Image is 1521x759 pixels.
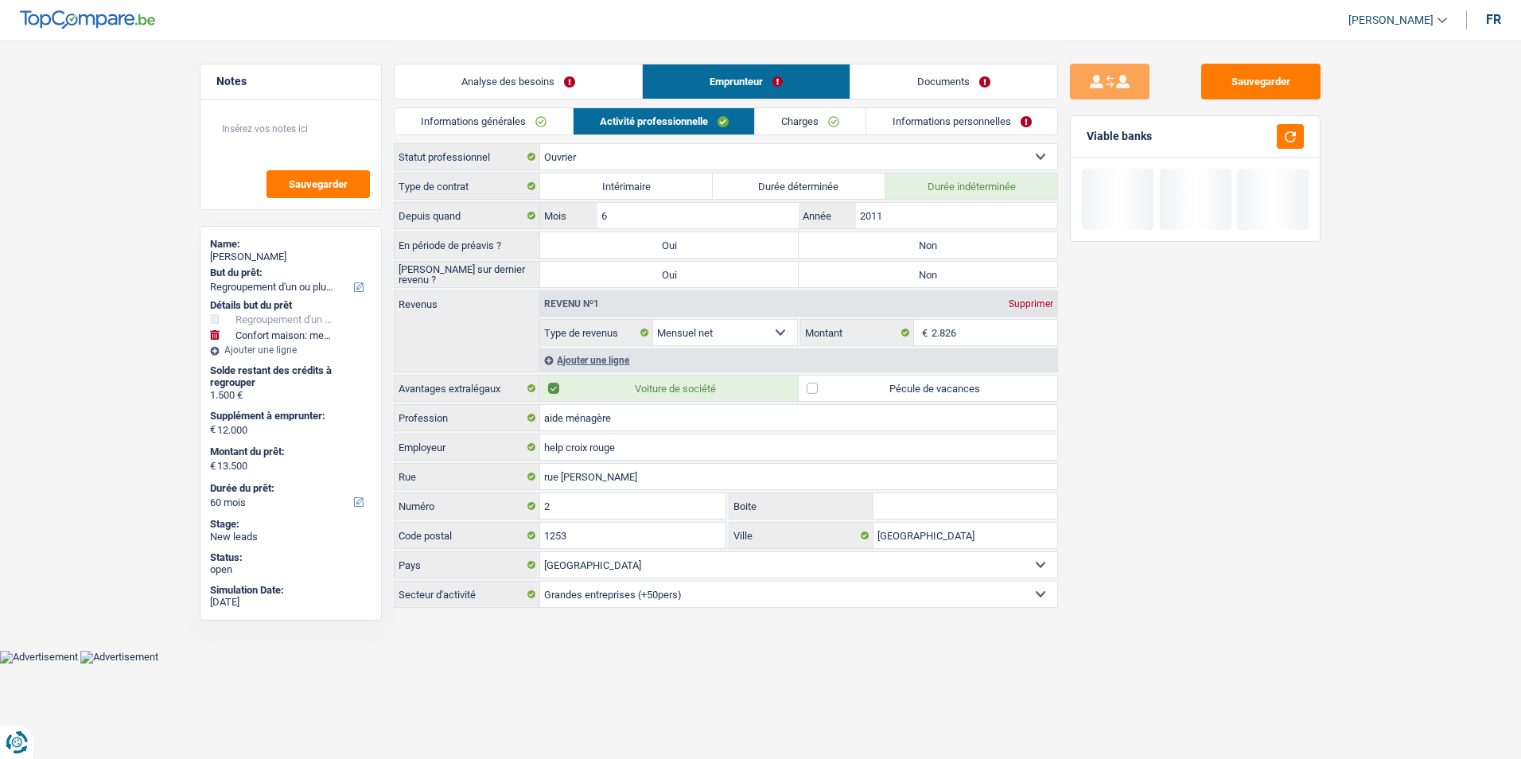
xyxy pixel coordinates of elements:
[395,552,540,578] label: Pays
[210,460,216,473] span: €
[799,232,1057,258] label: Non
[395,64,642,99] a: Analyse des besoins
[395,405,540,430] label: Profession
[729,523,874,548] label: Ville
[266,170,370,198] button: Sauvegarder
[210,563,371,576] div: open
[914,320,932,345] span: €
[1336,7,1447,33] a: [PERSON_NAME]
[856,203,1057,228] input: AAAA
[395,144,540,169] label: Statut professionnel
[20,10,155,29] img: TopCompare Logo
[850,64,1057,99] a: Documents
[755,108,866,134] a: Charges
[729,493,874,519] label: Boite
[395,464,540,489] label: Rue
[801,320,914,345] label: Montant
[210,446,368,458] label: Montant du prêt:
[540,173,713,199] label: Intérimaire
[210,531,371,543] div: New leads
[395,173,540,199] label: Type de contrat
[866,108,1058,134] a: Informations personnelles
[210,482,368,495] label: Durée du prêt:
[643,64,850,99] a: Emprunteur
[540,262,799,287] label: Oui
[540,299,603,309] div: Revenu nº1
[540,348,1057,372] div: Ajouter une ligne
[210,389,371,402] div: 1.500 €
[210,410,368,422] label: Supplément à emprunter:
[395,291,539,309] label: Revenus
[395,232,540,258] label: En période de préavis ?
[1005,299,1057,309] div: Supprimer
[210,551,371,564] div: Status:
[799,262,1057,287] label: Non
[395,434,540,460] label: Employeur
[597,203,799,228] input: MM
[885,173,1058,199] label: Durée indéterminée
[210,299,371,312] div: Détails but du prêt
[395,493,540,519] label: Numéro
[210,344,371,356] div: Ajouter une ligne
[210,238,371,251] div: Name:
[395,108,573,134] a: Informations générales
[540,232,799,258] label: Oui
[80,651,158,664] img: Advertisement
[210,423,216,436] span: €
[216,75,365,88] h5: Notes
[395,582,540,607] label: Secteur d'activité
[1201,64,1321,99] button: Sauvegarder
[210,364,371,389] div: Solde restant des crédits à regrouper
[799,376,1057,401] label: Pécule de vacances
[395,376,540,401] label: Avantages extralégaux
[713,173,885,199] label: Durée déterminée
[210,584,371,597] div: Simulation Date:
[1348,14,1433,27] span: [PERSON_NAME]
[289,179,348,189] span: Sauvegarder
[210,267,368,279] label: But du prêt:
[1486,12,1501,27] div: fr
[395,203,540,228] label: Depuis quand
[540,203,597,228] label: Mois
[395,262,540,287] label: [PERSON_NAME] sur dernier revenu ?
[540,376,799,401] label: Voiture de société
[210,518,371,531] div: Stage:
[210,251,371,263] div: [PERSON_NAME]
[540,320,653,345] label: Type de revenus
[799,203,855,228] label: Année
[1087,130,1152,143] div: Viable banks
[395,523,540,548] label: Code postal
[210,596,371,609] div: [DATE]
[574,108,755,134] a: Activité professionnelle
